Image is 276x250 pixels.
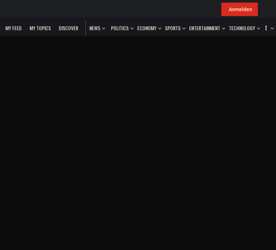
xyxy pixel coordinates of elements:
span: Sports [165,25,181,31]
span: Technology [229,25,255,31]
span: My topics [30,25,51,31]
button: Technology [225,18,260,35]
span: Economy [137,25,156,31]
button: Anmelden [221,3,258,16]
button: Entertainment [186,18,225,35]
a: News [86,21,104,35]
span: My Feed [5,25,22,31]
span: News [89,25,100,31]
span: Anmelden [229,6,252,12]
button: Politics [107,18,134,35]
span: Entertainment [189,25,220,31]
span: Discover [59,25,78,31]
button: Sports [161,18,186,35]
span: Politics [111,25,129,31]
a: Sports [161,21,184,35]
a: Politics [107,21,132,35]
a: Entertainment [186,21,224,35]
a: Economy [134,21,160,35]
button: News [86,18,107,35]
button: Economy [134,18,161,35]
a: Technology [225,21,259,35]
